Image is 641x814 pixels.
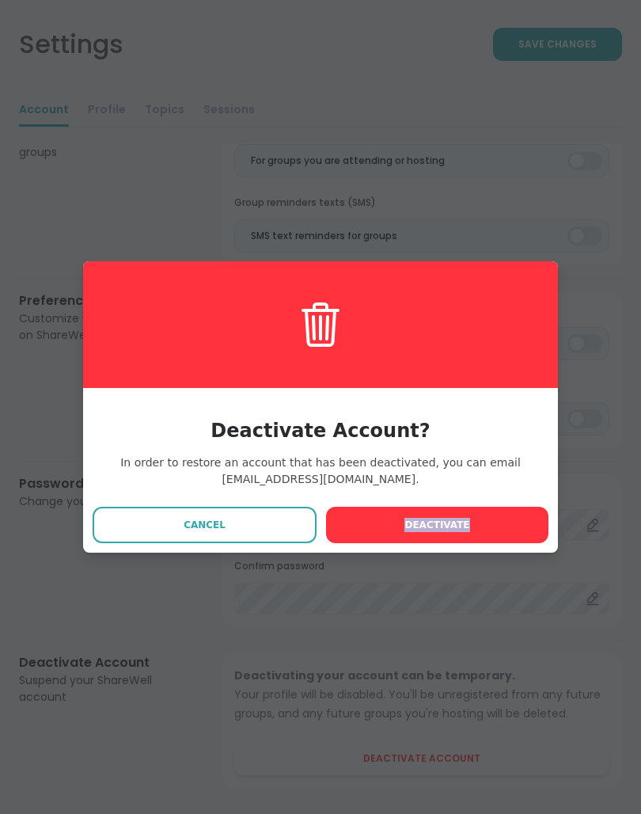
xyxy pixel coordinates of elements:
span: Cancel [184,518,226,532]
span: Deactivate [404,518,469,532]
button: Deactivate [326,507,548,543]
button: Cancel [93,507,317,543]
h3: Deactivate Account? [93,417,548,445]
span: In order to restore an account that has been deactivated, you can email [EMAIL_ADDRESS][DOMAIN_NA... [93,455,548,488]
